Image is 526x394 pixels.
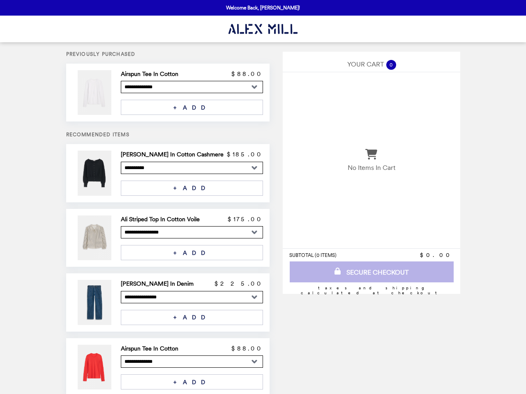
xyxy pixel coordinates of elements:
span: 0 [386,60,396,70]
button: + ADD [121,245,263,260]
p: No Items In Cart [348,164,395,172]
button: + ADD [121,310,263,325]
select: Select a product variant [121,355,263,368]
span: $0.00 [420,252,454,258]
img: Neil Pant In Denim [78,280,113,325]
select: Select a product variant [121,291,263,303]
img: Ali Striped Top In Cotton Voile [78,215,113,260]
span: YOUR CART [347,60,384,68]
select: Select a product variant [121,162,263,174]
img: Brand Logo [228,21,298,37]
p: $88.00 [231,70,263,78]
h2: Airspun Tee In Cotton [121,345,182,352]
span: ( 0 ITEMS ) [315,252,337,258]
h2: Ali Striped Top In Cotton Voile [121,215,203,223]
h2: [PERSON_NAME] In Denim [121,280,197,287]
div: Taxes and Shipping calculated at checkout [289,285,454,295]
h2: Airspun Tee In Cotton [121,70,182,78]
h2: [PERSON_NAME] In Cotton Cashmere [121,151,227,158]
button: + ADD [121,374,263,389]
img: Airspun Tee In Cotton [78,345,113,389]
p: $88.00 [231,345,263,352]
img: Airspun Tee In Cotton [78,70,113,115]
p: $175.00 [228,215,263,223]
button: + ADD [121,100,263,115]
span: SUBTOTAL [289,252,315,258]
button: + ADD [121,181,263,196]
p: $185.00 [227,151,263,158]
p: Welcome Back, [PERSON_NAME]! [226,5,300,11]
p: $225.00 [215,280,263,287]
select: Select a product variant [121,81,263,93]
img: Louisa Cardigan In Cotton Cashmere [78,151,113,195]
select: Select a product variant [121,226,263,238]
h5: Previously Purchased [66,51,270,57]
h5: Recommended Items [66,132,270,137]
